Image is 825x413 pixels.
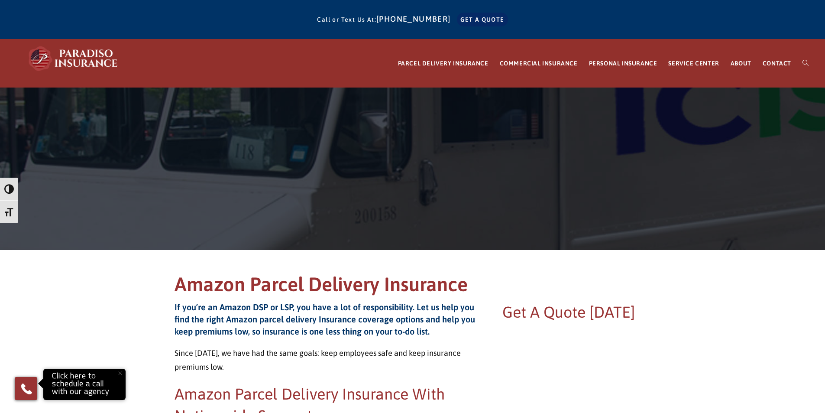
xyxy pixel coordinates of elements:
img: Paradiso Insurance [26,46,121,72]
a: SERVICE CENTER [663,39,725,88]
a: PERSONAL INSURANCE [583,39,663,88]
h2: Get A Quote [DATE] [502,301,651,323]
p: Click here to schedule a call with our agency [45,371,123,398]
span: PERSONAL INSURANCE [589,60,657,67]
a: COMMERCIAL INSURANCE [494,39,583,88]
img: Phone icon [19,382,33,396]
span: CONTACT [763,60,791,67]
strong: If you’re an Amazon DSP or LSP, you have a lot of responsibility. Let us help you find the right ... [175,302,475,336]
a: PARCEL DELIVERY INSURANCE [392,39,494,88]
a: GET A QUOTE [457,13,508,26]
a: ABOUT [725,39,757,88]
span: PARCEL DELIVERY INSURANCE [398,60,489,67]
button: Close [110,364,129,383]
span: SERVICE CENTER [668,60,719,67]
a: [PHONE_NUMBER] [376,14,455,23]
h1: Amazon Parcel Delivery Insurance [175,272,651,302]
p: Since [DATE], we have had the same goals: keep employees safe and keep insurance premiums low. [175,346,488,374]
span: ABOUT [731,60,751,67]
a: CONTACT [757,39,797,88]
span: COMMERCIAL INSURANCE [500,60,578,67]
span: Call or Text Us At: [317,16,376,23]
